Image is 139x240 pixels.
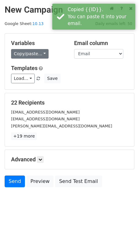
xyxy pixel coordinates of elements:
[68,6,133,27] div: Copied {{ID}}. You can paste it into your email.
[108,210,139,240] iframe: Chat Widget
[11,49,49,59] a: Copy/paste...
[11,117,80,121] small: [EMAIL_ADDRESS][DOMAIN_NAME]
[11,156,128,163] h5: Advanced
[44,74,60,83] button: Save
[11,99,128,106] h5: 22 Recipients
[11,74,35,83] a: Load...
[74,40,128,47] h5: Email column
[5,176,25,187] a: Send
[11,65,38,71] a: Templates
[5,5,134,15] h2: New Campaign
[26,176,54,187] a: Preview
[11,132,37,140] a: +19 more
[11,110,80,114] small: [EMAIL_ADDRESS][DOMAIN_NAME]
[11,40,65,47] h5: Variables
[32,21,44,26] a: 10.13
[5,21,44,26] small: Google Sheet:
[55,176,102,187] a: Send Test Email
[11,124,112,128] small: [PERSON_NAME][EMAIL_ADDRESS][DOMAIN_NAME]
